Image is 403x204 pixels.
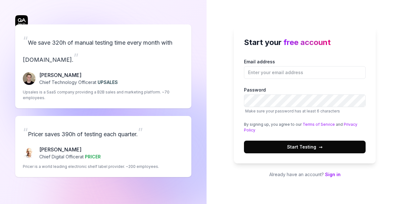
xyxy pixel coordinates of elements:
span: ” [74,51,79,65]
p: Pricer saves 390h of testing each quarter. [23,124,184,141]
span: → [319,143,323,150]
p: Upsales is a SaaS company providing a B2B sales and marketing platform. ~70 employees. [23,89,184,101]
a: Privacy Policy [244,122,357,132]
p: Already have an account? [234,171,376,178]
span: Make sure your password has at least 6 characters [245,109,340,113]
p: [PERSON_NAME] [39,71,118,79]
input: PasswordMake sure your password has at least 6 characters [244,94,366,107]
a: Terms of Service [303,122,335,127]
p: We save 320h of manual testing time every month with [DOMAIN_NAME]. [23,32,184,66]
p: Pricer is a world leading electronic shelf label provider. ~200 employees. [23,164,159,169]
div: By signing up, you agree to our and [244,122,366,133]
span: UPSALES [98,80,118,85]
p: Chief Technology Officer at [39,79,118,86]
img: Fredrik Seidl [23,72,35,85]
a: “We save 320h of manual testing time every month with [DOMAIN_NAME].”Fredrik Seidl[PERSON_NAME]Ch... [15,24,191,108]
p: [PERSON_NAME] [39,146,101,153]
h2: Start your [244,37,366,48]
span: PRICER [85,154,101,159]
span: free account [284,38,331,47]
p: Chief Digital Officer at [39,153,101,160]
span: Start Testing [287,143,323,150]
label: Email address [244,58,366,79]
span: ” [138,125,143,139]
span: “ [23,34,28,48]
a: “Pricer saves 390h of testing each quarter.”Chris Chalkitis[PERSON_NAME]Chief Digital Officerat P... [15,116,191,177]
button: Start Testing→ [244,141,366,153]
a: Sign in [325,172,341,177]
input: Email address [244,66,366,79]
span: “ [23,125,28,139]
label: Password [244,86,366,114]
img: Chris Chalkitis [23,147,35,159]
